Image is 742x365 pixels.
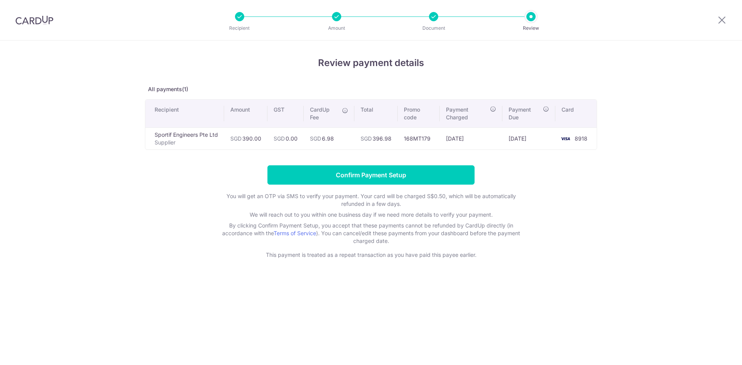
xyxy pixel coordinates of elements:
[145,100,224,127] th: Recipient
[555,100,597,127] th: Card
[145,56,597,70] h4: Review payment details
[274,230,316,236] a: Terms of Service
[267,165,475,185] input: Confirm Payment Setup
[224,100,267,127] th: Amount
[558,134,573,143] img: <span class="translation_missing" title="translation missing: en.account_steps.new_confirm_form.b...
[354,100,398,127] th: Total
[216,211,526,219] p: We will reach out to you within one business day if we need more details to verify your payment.
[509,106,541,121] span: Payment Due
[216,192,526,208] p: You will get an OTP via SMS to verify your payment. Your card will be charged S$0.50, which will ...
[354,127,398,149] td: 396.98
[145,127,224,149] td: Sportif Engineers Pte Ltd
[211,24,268,32] p: Recipient
[145,85,597,93] p: All payments(1)
[15,15,53,25] img: CardUp
[502,24,560,32] p: Review
[502,127,555,149] td: [DATE]
[440,127,502,149] td: [DATE]
[304,127,354,149] td: 6.98
[310,135,321,142] span: SGD
[274,135,285,142] span: SGD
[230,135,242,142] span: SGD
[398,127,440,149] td: 168MT179
[216,251,526,259] p: This payment is treated as a repeat transaction as you have paid this payee earlier.
[693,342,734,361] iframe: Opens a widget where you can find more information
[446,106,488,121] span: Payment Charged
[224,127,267,149] td: 390.00
[155,139,218,146] p: Supplier
[267,127,304,149] td: 0.00
[398,100,440,127] th: Promo code
[308,24,365,32] p: Amount
[575,135,587,142] span: 8918
[405,24,462,32] p: Document
[216,222,526,245] p: By clicking Confirm Payment Setup, you accept that these payments cannot be refunded by CardUp di...
[267,100,304,127] th: GST
[310,106,338,121] span: CardUp Fee
[361,135,372,142] span: SGD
